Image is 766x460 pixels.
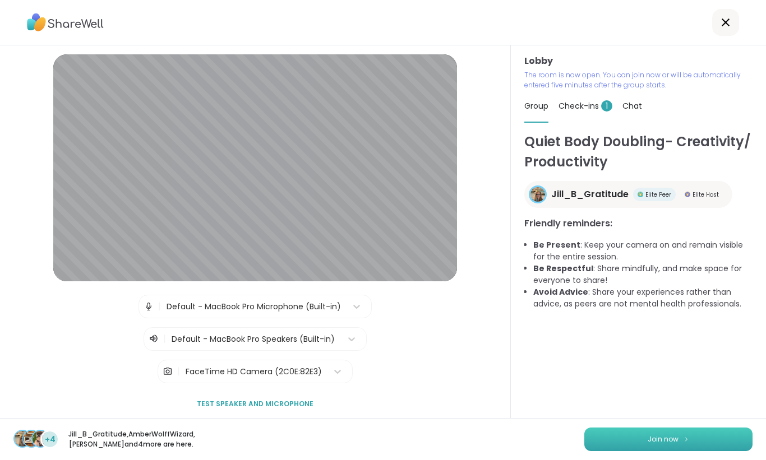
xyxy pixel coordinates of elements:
[524,54,753,68] h3: Lobby
[186,366,322,378] div: FaceTime HD Camera (2C0E:82E3)
[524,100,548,111] span: Group
[530,187,545,202] img: Jill_B_Gratitude
[45,434,56,445] span: +4
[15,431,30,447] img: Jill_B_Gratitude
[163,332,166,346] span: |
[533,286,753,310] li: : Share your experiences rather than advice, as peers are not mental health professionals.
[158,295,161,318] span: |
[559,100,612,111] span: Check-ins
[167,301,341,313] div: Default - MacBook Pro Microphone (Built-in)
[551,188,629,201] span: Jill_B_Gratitude
[524,181,732,208] a: Jill_B_GratitudeJill_B_GratitudeElite PeerElite PeerElite HostElite Host
[33,431,48,447] img: Adrienne_QueenOfTheDawn
[601,100,612,111] span: 1
[648,434,679,444] span: Join now
[693,190,719,199] span: Elite Host
[533,239,580,250] b: Be Present
[192,392,318,416] button: Test speaker and microphone
[524,132,753,172] h1: Quiet Body Doubling- Creativity/ Productivity
[685,192,690,197] img: Elite Host
[524,70,753,90] p: The room is now open. You can join now or will be automatically entered five minutes after the gr...
[533,286,588,298] b: Avoid Advice
[68,429,194,449] p: Jill_B_Gratitude , AmberWolffWizard , [PERSON_NAME] and 4 more are here.
[638,192,643,197] img: Elite Peer
[177,360,180,383] span: |
[584,428,753,451] button: Join now
[27,10,104,35] img: ShareWell Logo
[622,100,642,111] span: Chat
[533,263,593,274] b: Be Respectful
[533,239,753,263] li: : Keep your camera on and remain visible for the entire session.
[524,217,753,230] h3: Friendly reminders:
[163,360,173,383] img: Camera
[144,295,154,318] img: Microphone
[683,436,690,442] img: ShareWell Logomark
[197,399,313,409] span: Test speaker and microphone
[645,190,671,199] span: Elite Peer
[24,431,39,447] img: AmberWolffWizard
[533,263,753,286] li: : Share mindfully, and make space for everyone to share!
